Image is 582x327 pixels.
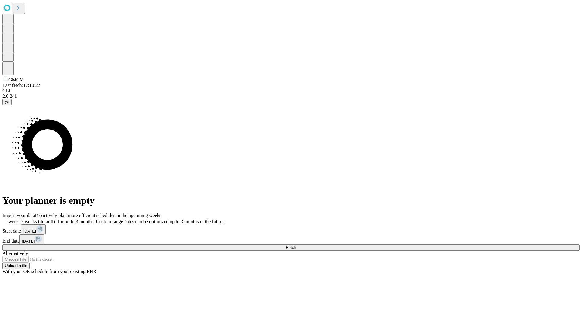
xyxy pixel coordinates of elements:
[123,219,225,224] span: Dates can be optimized up to 3 months in the future.
[96,219,123,224] span: Custom range
[2,213,35,218] span: Import your data
[2,234,580,244] div: End date
[2,244,580,251] button: Fetch
[2,263,30,269] button: Upload a file
[2,83,40,88] span: Last fetch: 17:10:22
[57,219,73,224] span: 1 month
[2,251,28,256] span: Alternatively
[2,224,580,234] div: Start date
[21,219,55,224] span: 2 weeks (default)
[21,224,46,234] button: [DATE]
[76,219,94,224] span: 3 months
[35,213,162,218] span: Proactively plan more efficient schedules in the upcoming weeks.
[2,88,580,94] div: GEI
[19,234,44,244] button: [DATE]
[5,219,19,224] span: 1 week
[5,100,9,104] span: @
[2,99,12,105] button: @
[2,94,580,99] div: 2.0.241
[2,269,96,274] span: With your OR schedule from your existing EHR
[286,245,296,250] span: Fetch
[8,77,24,82] span: GMCM
[2,195,580,206] h1: Your planner is empty
[23,229,36,233] span: [DATE]
[22,239,35,243] span: [DATE]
